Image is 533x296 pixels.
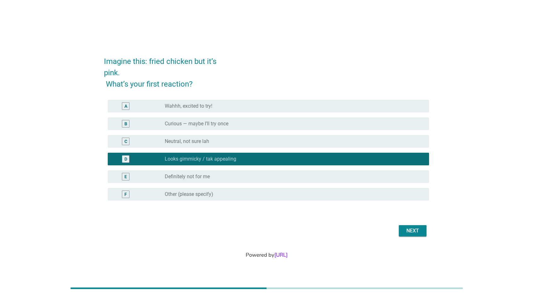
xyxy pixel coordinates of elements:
[104,49,429,90] h2: Imagine this: fried chicken but it’s pink. What’s your first reaction?
[165,191,213,197] label: Other (please specify)
[8,251,525,259] div: Powered by
[124,174,127,180] div: E
[124,103,127,110] div: A
[165,121,228,127] label: Curious — maybe I’ll try once
[399,225,427,236] button: Next
[165,138,209,145] label: Neutral, not sure lah
[124,121,127,127] div: B
[124,138,127,145] div: C
[274,251,288,259] a: [URL]
[124,156,127,162] div: D
[404,227,421,235] div: Next
[165,174,210,180] label: Definitely not for me
[124,191,127,198] div: F
[165,156,236,162] label: Looks gimmicky / tak appealing
[165,103,212,109] label: Wahhh, excited to try!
